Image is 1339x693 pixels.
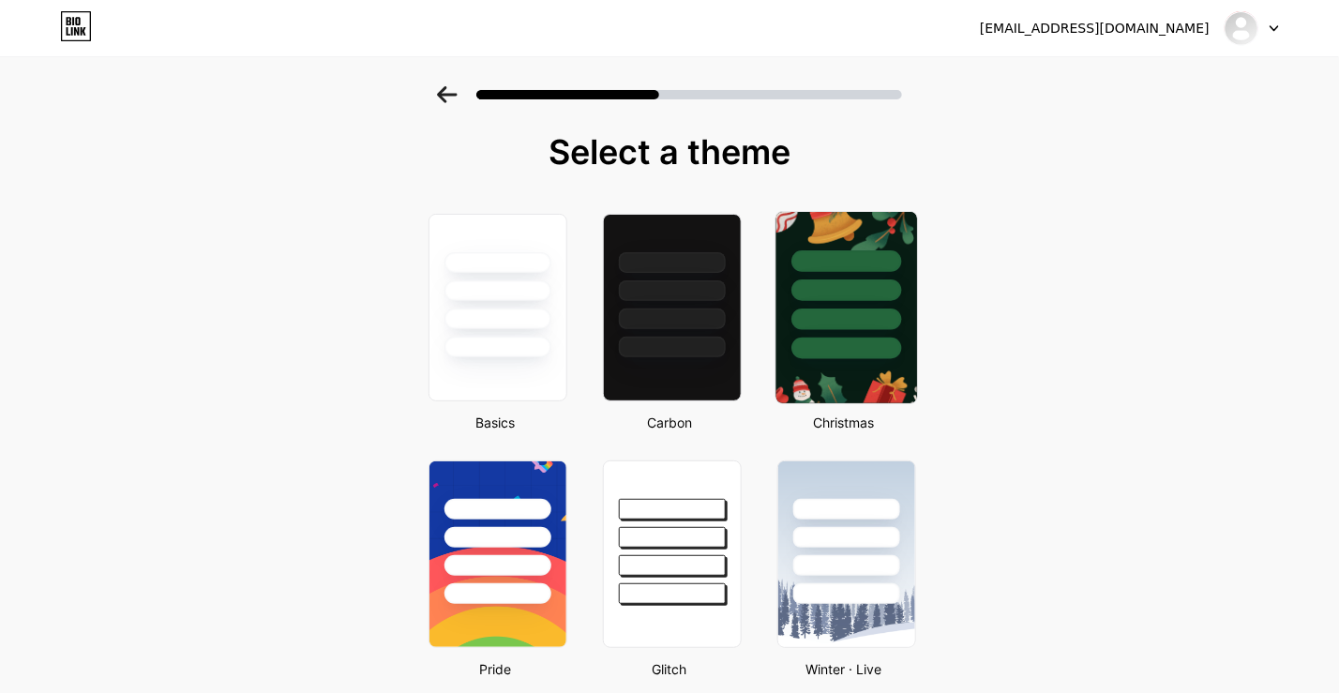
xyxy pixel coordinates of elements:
[1224,10,1259,46] img: dgebechra
[597,413,742,432] div: Carbon
[423,413,567,432] div: Basics
[772,413,916,432] div: Christmas
[772,659,916,679] div: Winter · Live
[776,212,917,403] img: xmas-22.jpg
[980,19,1210,38] div: [EMAIL_ADDRESS][DOMAIN_NAME]
[421,133,918,171] div: Select a theme
[597,659,742,679] div: Glitch
[423,659,567,679] div: Pride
